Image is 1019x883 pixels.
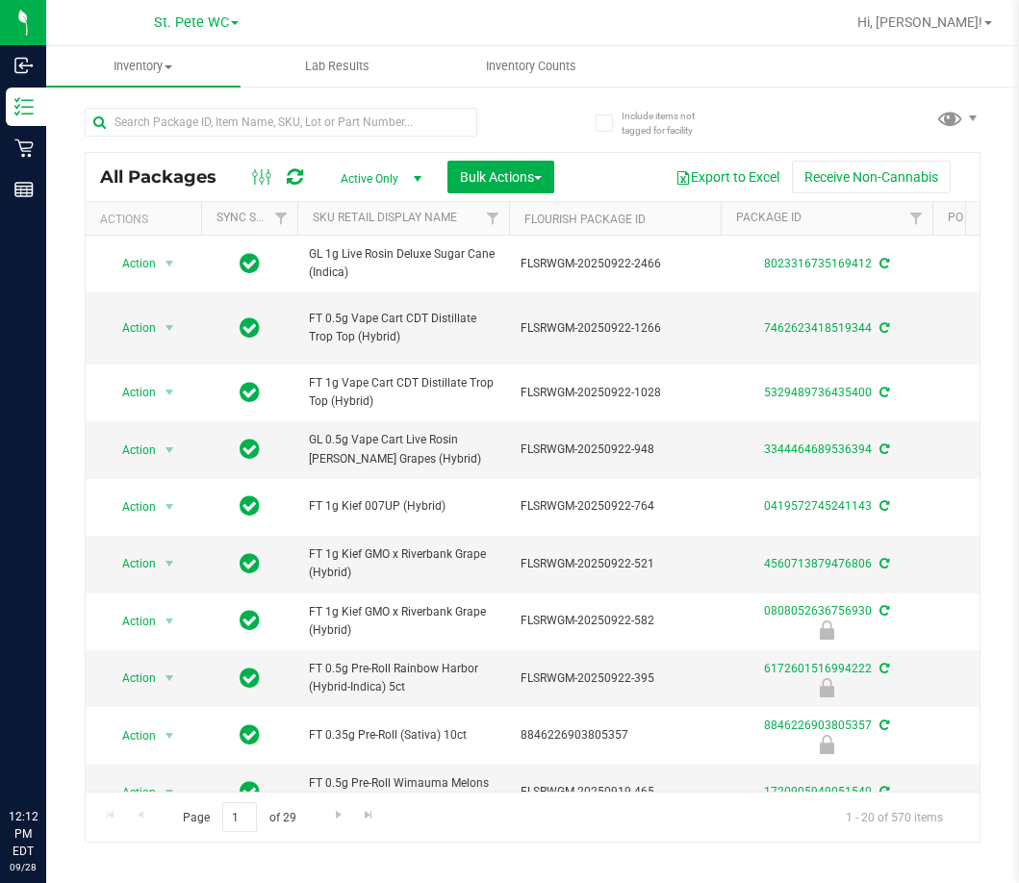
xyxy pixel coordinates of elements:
[901,202,932,235] a: Filter
[521,384,709,402] span: FLSRWGM-20250922-1028
[521,555,709,573] span: FLSRWGM-20250922-521
[105,315,157,341] span: Action
[154,14,229,31] span: St. Pete WC
[948,211,977,224] a: PO ID
[736,211,802,224] a: Package ID
[105,437,157,464] span: Action
[309,774,497,811] span: FT 0.5g Pre-Roll Wimauma Melons (Sativa) 5ct
[240,379,260,406] span: In Sync
[521,255,709,273] span: FLSRWGM-20250922-2466
[792,161,951,193] button: Receive Non-Cannabis
[764,386,872,399] a: 5329489736435400
[447,161,554,193] button: Bulk Actions
[158,779,182,806] span: select
[105,379,157,406] span: Action
[764,499,872,513] a: 0419572745241143
[240,250,260,277] span: In Sync
[166,802,312,832] span: Page of 29
[477,202,509,235] a: Filter
[105,250,157,277] span: Action
[718,678,935,697] div: Launch Hold
[877,604,889,618] span: Sync from Compliance System
[158,493,182,520] span: select
[9,860,38,874] p: 09/28
[857,14,982,30] span: Hi, [PERSON_NAME]!
[877,442,889,456] span: Sync from Compliance System
[524,213,646,226] a: Flourish Package ID
[309,374,497,411] span: FT 1g Vape Cart CDT Distillate Trop Top (Hybrid)
[240,778,260,805] span: In Sync
[877,719,889,732] span: Sync from Compliance System
[877,557,889,570] span: Sync from Compliance System
[309,310,497,346] span: FT 0.5g Vape Cart CDT Distillate Trop Top (Hybrid)
[877,257,889,270] span: Sync from Compliance System
[19,729,77,787] iframe: Resource center
[240,492,260,519] span: In Sync
[764,557,872,570] a: 4560713879476806
[14,180,34,199] inline-svg: Reports
[14,56,34,75] inline-svg: Inbound
[521,669,709,688] span: FLSRWGM-20250922-395
[105,493,157,520] span: Action
[266,202,297,235] a: Filter
[100,213,193,226] div: Actions
[222,802,257,832] input: 1
[240,665,260,692] span: In Sync
[105,722,157,749] span: Action
[309,431,497,467] span: GL 0.5g Vape Cart Live Rosin [PERSON_NAME] Grapes (Hybrid)
[355,802,383,828] a: Go to the last page
[241,46,435,87] a: Lab Results
[309,245,497,282] span: GL 1g Live Rosin Deluxe Sugar Cane (Indica)
[309,497,497,516] span: FT 1g Kief 007UP (Hybrid)
[240,436,260,463] span: In Sync
[46,46,241,87] a: Inventory
[830,802,958,831] span: 1 - 20 of 570 items
[521,497,709,516] span: FLSRWGM-20250922-764
[313,211,457,224] a: Sku Retail Display Name
[764,785,872,798] a: 1720905949051540
[240,315,260,341] span: In Sync
[622,109,718,138] span: Include items not tagged for facility
[877,321,889,335] span: Sync from Compliance System
[877,386,889,399] span: Sync from Compliance System
[158,665,182,692] span: select
[764,442,872,456] a: 3344464689536394
[764,604,872,618] a: 0808052636756930
[279,58,395,75] span: Lab Results
[663,161,792,193] button: Export to Excel
[105,665,157,692] span: Action
[877,662,889,675] span: Sync from Compliance System
[309,603,497,640] span: FT 1g Kief GMO x Riverbank Grape (Hybrid)
[217,211,291,224] a: Sync Status
[240,550,260,577] span: In Sync
[309,660,497,696] span: FT 0.5g Pre-Roll Rainbow Harbor (Hybrid-Indica) 5ct
[764,662,872,675] a: 6172601516994222
[85,108,477,137] input: Search Package ID, Item Name, SKU, Lot or Part Number...
[309,545,497,582] span: FT 1g Kief GMO x Riverbank Grape (Hybrid)
[521,726,709,744] span: 8846226903805357
[718,620,935,640] div: Newly Received
[158,608,182,635] span: select
[521,783,709,801] span: FLSRWGM-20250919-465
[46,58,241,75] span: Inventory
[460,58,602,75] span: Inventory Counts
[877,785,889,798] span: Sync from Compliance System
[434,46,628,87] a: Inventory Counts
[240,721,260,748] span: In Sync
[158,379,182,406] span: select
[14,139,34,158] inline-svg: Retail
[100,166,236,188] span: All Packages
[105,608,157,635] span: Action
[877,499,889,513] span: Sync from Compliance System
[240,607,260,634] span: In Sync
[105,550,157,577] span: Action
[158,550,182,577] span: select
[718,735,935,754] div: Locked due to Testing Failure
[764,257,872,270] a: 8023316735169412
[324,802,352,828] a: Go to the next page
[9,808,38,860] p: 12:12 PM EDT
[521,441,709,459] span: FLSRWGM-20250922-948
[158,250,182,277] span: select
[764,321,872,335] a: 7462623418519344
[521,319,709,338] span: FLSRWGM-20250922-1266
